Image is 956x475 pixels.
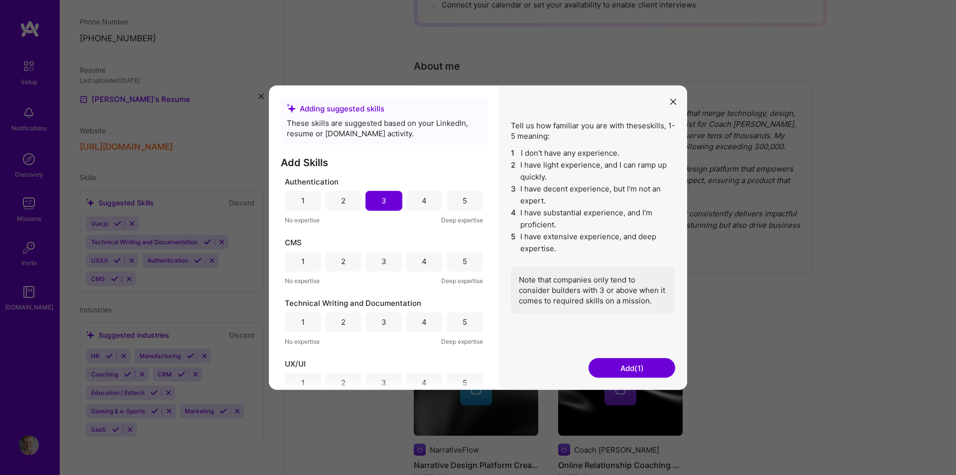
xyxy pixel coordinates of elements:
[511,206,516,230] span: 4
[511,183,675,206] li: I have decent experience, but I'm not an expert.
[463,378,467,388] div: 5
[511,147,517,159] span: 1
[285,358,306,369] span: UX/UI
[287,117,481,138] div: These skills are suggested based on your LinkedIn, resume or [DOMAIN_NAME] activity.
[511,266,675,313] div: Note that companies only tend to consider builders with 3 or above when it comes to required skil...
[285,214,320,225] span: No expertise
[511,159,516,183] span: 2
[381,317,386,327] div: 3
[341,378,346,388] div: 2
[670,99,676,105] i: icon Close
[511,147,675,159] li: I don't have any experience.
[511,230,516,254] span: 5
[589,358,675,378] button: Add(1)
[511,230,675,254] li: I have extensive experience, and deep expertise.
[511,159,675,183] li: I have light experience, and I can ramp up quickly.
[287,104,296,113] i: icon SuggestedTeams
[511,206,675,230] li: I have substantial experience, and I’m proficient.
[301,195,305,206] div: 1
[301,256,305,267] div: 1
[422,317,427,327] div: 4
[287,103,481,113] div: Adding suggested skills
[463,195,467,206] div: 5
[463,256,467,267] div: 5
[285,297,421,308] span: Technical Writing and Documentation
[381,378,386,388] div: 3
[285,237,302,247] span: CMS
[341,195,346,206] div: 2
[341,317,346,327] div: 2
[422,378,427,388] div: 4
[285,176,339,187] span: Authentication
[422,195,427,206] div: 4
[269,85,687,390] div: modal
[285,336,320,346] span: No expertise
[422,256,427,267] div: 4
[511,120,675,313] div: Tell us how familiar you are with these skills , 1-5 meaning:
[281,156,487,168] h3: Add Skills
[441,214,483,225] span: Deep expertise
[463,317,467,327] div: 5
[441,336,483,346] span: Deep expertise
[301,378,305,388] div: 1
[341,256,346,267] div: 2
[381,195,386,206] div: 3
[381,256,386,267] div: 3
[441,275,483,285] span: Deep expertise
[511,183,516,206] span: 3
[301,317,305,327] div: 1
[285,275,320,285] span: No expertise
